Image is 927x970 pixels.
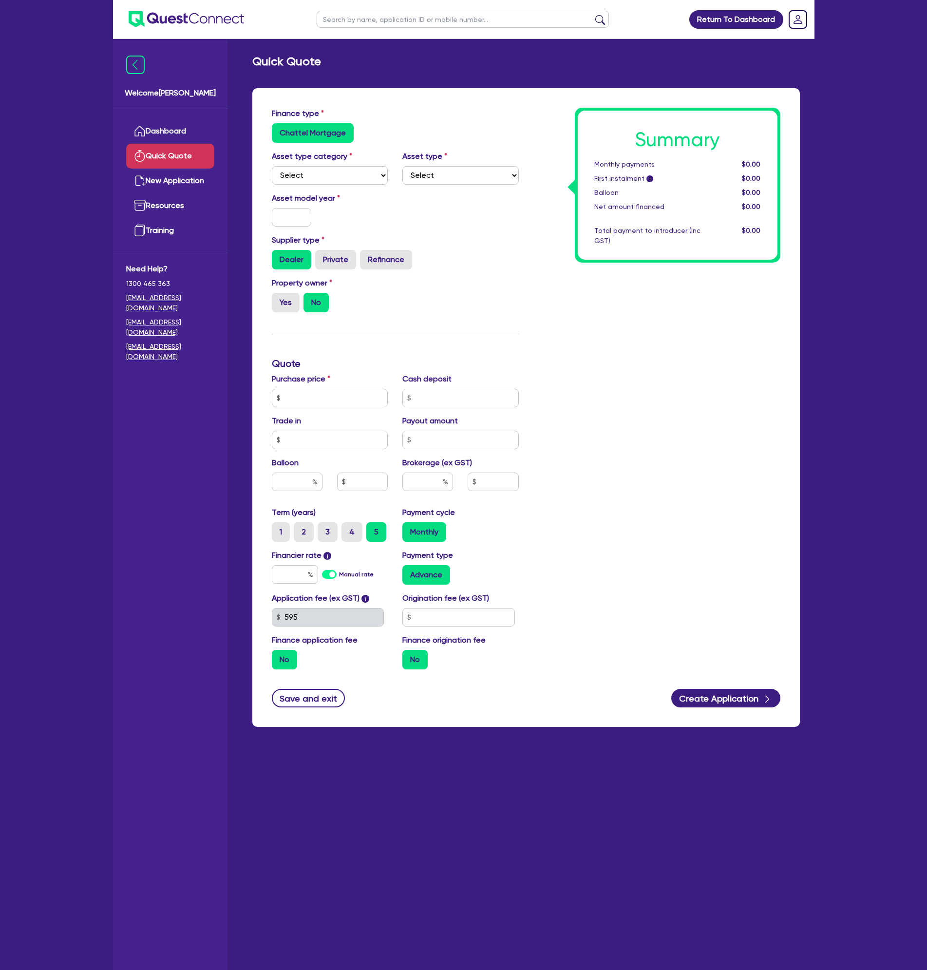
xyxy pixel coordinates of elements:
label: Application fee (ex GST) [272,592,359,604]
span: i [361,595,369,603]
label: Payment cycle [402,507,455,518]
a: [EMAIL_ADDRESS][DOMAIN_NAME] [126,317,214,338]
a: Return To Dashboard [689,10,783,29]
label: Asset type [402,151,447,162]
div: Monthly payments [587,159,708,170]
img: quick-quote [134,150,146,162]
label: Purchase price [272,373,330,385]
a: New Application [126,169,214,193]
span: $0.00 [742,227,760,234]
span: i [323,552,331,560]
label: Brokerage (ex GST) [402,457,472,469]
label: Term (years) [272,507,316,518]
label: Finance application fee [272,634,358,646]
a: Dropdown toggle [785,7,811,32]
img: training [134,225,146,236]
label: 1 [272,522,290,542]
span: $0.00 [742,203,760,210]
img: new-application [134,175,146,187]
label: No [303,293,329,312]
span: 1300 465 363 [126,279,214,289]
label: Private [315,250,356,269]
button: Save and exit [272,689,345,707]
label: Payment type [402,550,453,561]
label: Finance origination fee [402,634,486,646]
div: Balloon [587,188,708,198]
h3: Quote [272,358,519,369]
img: resources [134,200,146,211]
label: 3 [318,522,338,542]
h2: Quick Quote [252,55,321,69]
label: Monthly [402,522,446,542]
label: Payout amount [402,415,458,427]
label: No [272,650,297,669]
div: Net amount financed [587,202,708,212]
a: Dashboard [126,119,214,144]
label: Chattel Mortgage [272,123,354,143]
label: Refinance [360,250,412,269]
label: 4 [341,522,362,542]
div: First instalment [587,173,708,184]
img: icon-menu-close [126,56,145,74]
span: Welcome [PERSON_NAME] [125,87,216,99]
label: Asset model year [265,192,396,204]
label: Financier rate [272,550,332,561]
button: Create Application [671,689,780,707]
h1: Summary [594,128,761,152]
label: Trade in [272,415,301,427]
img: quest-connect-logo-blue [129,11,244,27]
label: No [402,650,428,669]
label: Property owner [272,277,332,289]
span: i [646,175,653,182]
label: Balloon [272,457,299,469]
span: Need Help? [126,263,214,275]
label: Advance [402,565,450,585]
label: Supplier type [272,234,324,246]
a: [EMAIL_ADDRESS][DOMAIN_NAME] [126,342,214,362]
a: Training [126,218,214,243]
a: [EMAIL_ADDRESS][DOMAIN_NAME] [126,293,214,313]
span: $0.00 [742,160,760,168]
label: Yes [272,293,300,312]
label: Finance type [272,108,324,119]
label: 2 [294,522,314,542]
label: 5 [366,522,386,542]
span: $0.00 [742,174,760,182]
label: Manual rate [339,570,374,579]
label: Origination fee (ex GST) [402,592,489,604]
input: Search by name, application ID or mobile number... [317,11,609,28]
a: Quick Quote [126,144,214,169]
label: Dealer [272,250,311,269]
a: Resources [126,193,214,218]
span: $0.00 [742,189,760,196]
div: Total payment to introducer (inc GST) [587,226,708,246]
label: Asset type category [272,151,352,162]
label: Cash deposit [402,373,452,385]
